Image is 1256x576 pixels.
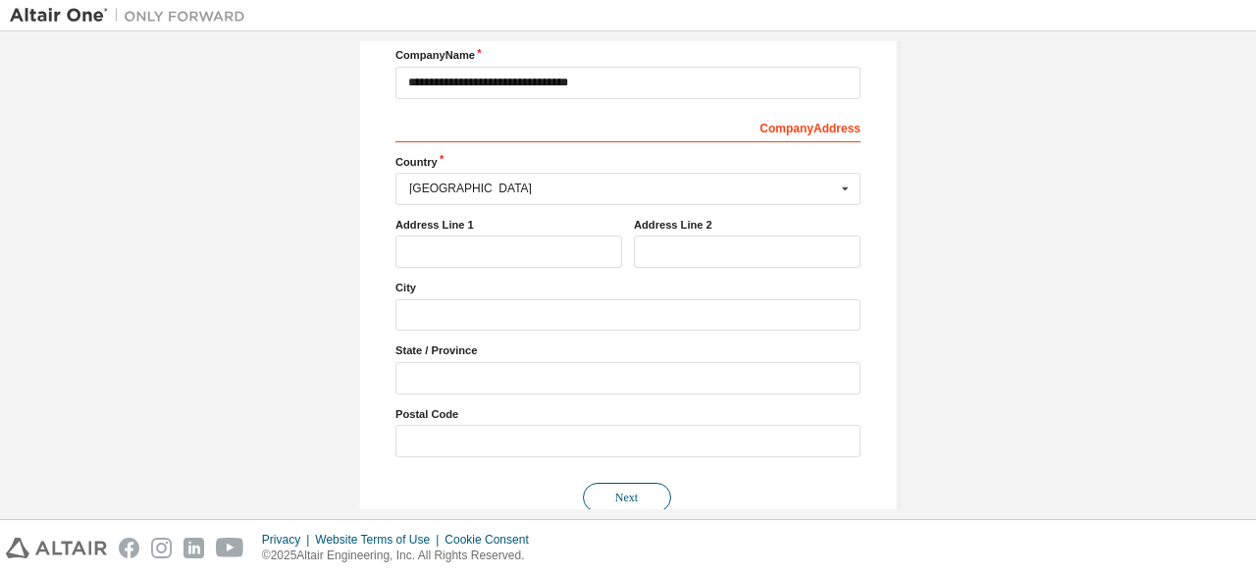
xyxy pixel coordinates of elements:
[183,538,204,558] img: linkedin.svg
[315,532,445,548] div: Website Terms of Use
[395,406,861,422] label: Postal Code
[409,183,836,194] div: [GEOGRAPHIC_DATA]
[395,342,861,358] label: State / Province
[395,280,861,295] label: City
[262,548,541,564] p: © 2025 Altair Engineering, Inc. All Rights Reserved.
[634,217,861,233] label: Address Line 2
[395,111,861,142] div: Company Address
[216,538,244,558] img: youtube.svg
[583,483,671,512] button: Next
[262,532,315,548] div: Privacy
[6,538,107,558] img: altair_logo.svg
[151,538,172,558] img: instagram.svg
[119,538,139,558] img: facebook.svg
[395,154,861,170] label: Country
[445,532,540,548] div: Cookie Consent
[395,47,861,63] label: Company Name
[10,6,255,26] img: Altair One
[395,217,622,233] label: Address Line 1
